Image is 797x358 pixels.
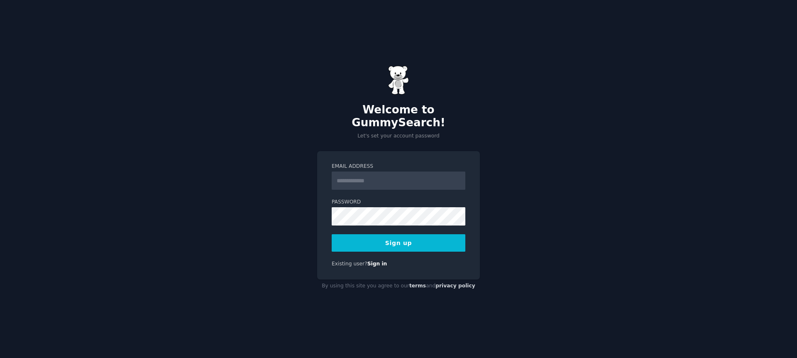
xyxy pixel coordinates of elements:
label: Email Address [332,163,465,170]
a: Sign in [367,261,387,267]
span: Existing user? [332,261,367,267]
button: Sign up [332,234,465,252]
img: Gummy Bear [388,66,409,95]
a: privacy policy [435,283,475,289]
h2: Welcome to GummySearch! [317,103,480,130]
p: Let's set your account password [317,132,480,140]
a: terms [409,283,426,289]
div: By using this site you agree to our and [317,280,480,293]
label: Password [332,199,465,206]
